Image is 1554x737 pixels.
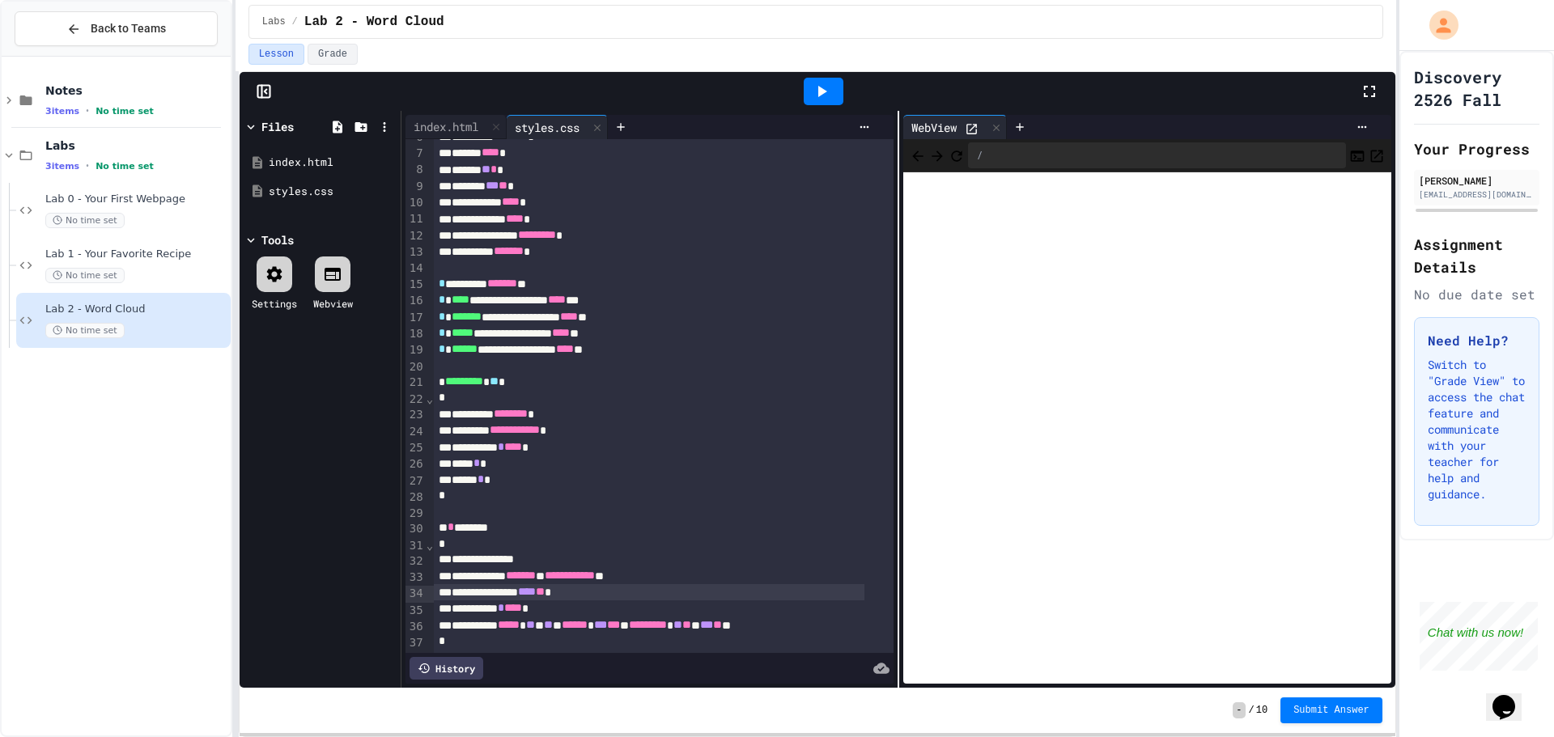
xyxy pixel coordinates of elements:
div: 10 [405,195,426,211]
div: Settings [252,296,297,311]
span: Forward [929,145,945,165]
div: 21 [405,375,426,391]
div: 19 [405,342,426,358]
span: - [1233,702,1245,718]
div: index.html [405,115,507,139]
div: 7 [405,146,426,162]
div: 26 [405,456,426,472]
span: / [292,15,298,28]
div: / [968,142,1346,168]
span: 3 items [45,161,79,172]
div: 23 [405,407,426,423]
span: Fold line [426,392,434,405]
span: Lab 2 - Word Cloud [45,303,227,316]
span: / [1249,704,1255,717]
div: WebView [903,119,965,136]
div: 16 [405,293,426,309]
span: 10 [1256,704,1267,717]
div: No due date set [1414,285,1539,304]
span: No time set [45,213,125,228]
h2: Assignment Details [1414,233,1539,278]
span: No time set [96,106,154,116]
div: My Account [1412,6,1463,44]
button: Console [1349,146,1365,165]
p: Switch to "Grade View" to access the chat feature and communicate with your teacher for help and ... [1428,357,1526,502]
span: Lab 0 - Your First Webpage [45,193,227,206]
div: 15 [405,277,426,293]
div: [EMAIL_ADDRESS][DOMAIN_NAME] [1419,188,1535,201]
span: Labs [262,15,286,28]
button: Open in new tab [1369,146,1385,165]
div: Webview [313,296,353,311]
div: 9 [405,179,426,195]
button: Lesson [248,44,304,65]
div: 38 [405,651,426,667]
div: 11 [405,211,426,227]
div: 28 [405,489,426,506]
h1: Discovery 2526 Fall [1414,66,1539,111]
span: Fold line [426,539,434,552]
div: styles.css [507,115,608,139]
span: 3 items [45,106,79,116]
span: No time set [45,323,125,338]
div: 18 [405,326,426,342]
div: styles.css [269,184,395,200]
div: [PERSON_NAME] [1419,173,1535,188]
span: Submit Answer [1293,704,1369,717]
div: 12 [405,228,426,244]
div: 14 [405,260,426,277]
div: 13 [405,244,426,260]
span: • [86,104,89,117]
div: 25 [405,440,426,456]
span: Labs [45,138,227,153]
span: No time set [96,161,154,172]
div: 20 [405,359,426,375]
div: Files [261,118,294,135]
div: 31 [405,538,426,554]
button: Refresh [949,146,965,165]
div: 24 [405,424,426,440]
div: index.html [269,155,395,171]
div: 27 [405,473,426,489]
div: 37 [405,635,426,651]
div: 34 [405,586,426,602]
div: 33 [405,570,426,586]
div: Tools [261,231,294,248]
span: Back [910,145,926,165]
span: Back to Teams [91,20,166,37]
div: 36 [405,619,426,635]
span: Lab 1 - Your Favorite Recipe [45,248,227,261]
div: 30 [405,521,426,537]
div: index.html [405,118,486,135]
span: • [86,159,89,172]
span: No time set [45,268,125,283]
div: styles.css [507,119,588,136]
iframe: chat widget [1486,672,1538,721]
iframe: Web Preview [903,172,1391,684]
div: 17 [405,310,426,326]
div: History [410,657,483,680]
span: Lab 2 - Word Cloud [304,12,444,32]
div: 29 [405,506,426,522]
div: 35 [405,603,426,619]
button: Grade [308,44,358,65]
h3: Need Help? [1428,331,1526,350]
div: WebView [903,115,1007,139]
h2: Your Progress [1414,138,1539,160]
button: Back to Teams [15,11,218,46]
span: Notes [45,83,227,98]
div: 8 [405,162,426,178]
iframe: chat widget [1420,602,1538,671]
button: Submit Answer [1280,697,1382,723]
div: 32 [405,553,426,570]
div: 22 [405,392,426,408]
